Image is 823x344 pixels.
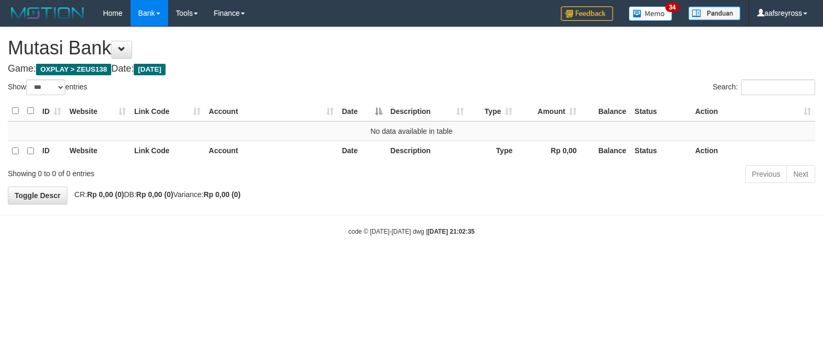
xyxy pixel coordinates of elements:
img: Button%20Memo.svg [629,6,673,21]
a: Toggle Descr [8,187,67,204]
select: Showentries [26,79,65,95]
th: Description: activate to sort column ascending [386,101,468,121]
th: Link Code: activate to sort column ascending [130,101,205,121]
img: Feedback.jpg [561,6,613,21]
span: OXPLAY > ZEUS138 [36,64,111,75]
th: Website: activate to sort column ascending [65,101,130,121]
th: Date: activate to sort column descending [338,101,386,121]
span: [DATE] [134,64,166,75]
input: Search: [741,79,815,95]
th: Website [65,141,130,161]
th: Amount: activate to sort column ascending [516,101,581,121]
strong: [DATE] 21:02:35 [428,228,475,235]
th: Link Code [130,141,205,161]
a: Next [786,165,815,183]
label: Search: [713,79,815,95]
h1: Mutasi Bank [8,38,815,59]
th: Account: activate to sort column ascending [205,101,338,121]
label: Show entries [8,79,87,95]
img: MOTION_logo.png [8,5,87,21]
th: Status [630,141,691,161]
th: Description [386,141,468,161]
h4: Game: Date: [8,64,815,74]
th: Date [338,141,386,161]
th: Balance [581,141,630,161]
th: Rp 0,00 [516,141,581,161]
th: Type [468,141,517,161]
strong: Rp 0,00 (0) [204,190,241,199]
th: Balance [581,101,630,121]
td: No data available in table [8,121,815,141]
span: 34 [665,3,679,12]
div: Showing 0 to 0 of 0 entries [8,164,335,179]
strong: Rp 0,00 (0) [136,190,173,199]
a: Previous [745,165,787,183]
th: Status [630,101,691,121]
th: Type: activate to sort column ascending [468,101,517,121]
th: ID [38,141,65,161]
th: Action: activate to sort column ascending [691,101,815,121]
img: panduan.png [688,6,740,20]
th: Account [205,141,338,161]
th: ID: activate to sort column ascending [38,101,65,121]
span: CR: DB: Variance: [69,190,241,199]
strong: Rp 0,00 (0) [87,190,124,199]
small: code © [DATE]-[DATE] dwg | [348,228,475,235]
th: Action [691,141,815,161]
